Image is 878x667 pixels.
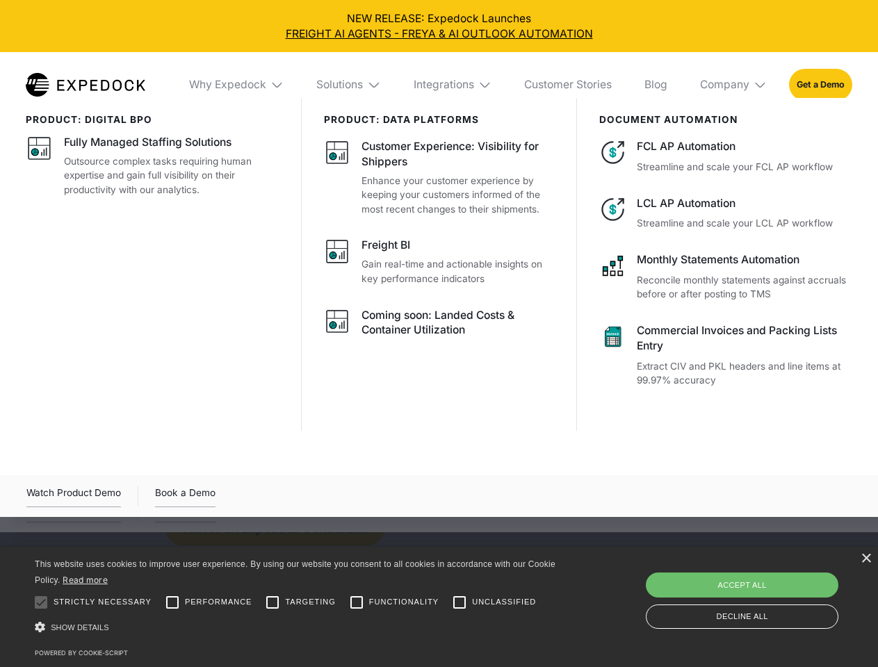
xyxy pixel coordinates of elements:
div: NEW RELEASE: Expedock Launches [11,11,868,42]
span: This website uses cookies to improve user experience. By using our website you consent to all coo... [35,559,555,585]
p: Gain real-time and actionable insights on key performance indicators [361,257,555,286]
div: Integrations [403,52,503,117]
a: Blog [633,52,678,117]
div: Solutions [306,52,392,117]
span: Strictly necessary [54,596,152,608]
a: FREIGHT AI AGENTS - FREYA & AI OUTLOOK AUTOMATION [11,26,868,42]
div: Company [700,78,749,92]
a: open lightbox [26,485,121,507]
p: Extract CIV and PKL headers and line items at 99.97% accuracy [637,359,852,388]
div: Freight BI [361,238,410,253]
div: LCL AP Automation [637,196,852,211]
div: Coming soon: Landed Costs & Container Utilization [361,308,555,338]
iframe: Chat Widget [647,517,878,667]
p: Outsource complex tasks requiring human expertise and gain full visibility on their productivity ... [64,154,279,197]
div: Customer Experience: Visibility for Shippers [361,139,555,170]
span: Functionality [369,596,439,608]
a: Coming soon: Landed Costs & Container Utilization [324,308,555,343]
a: Customer Experience: Visibility for ShippersEnhance your customer experience by keeping your cust... [324,139,555,216]
div: Show details [35,618,560,637]
a: Book a Demo [155,485,216,507]
p: Reconcile monthly statements against accruals before or after posting to TMS [637,273,852,302]
div: PRODUCT: data platforms [324,114,555,125]
a: Read more [63,575,108,585]
div: Why Expedock [189,78,266,92]
div: Why Expedock [178,52,295,117]
div: Fully Managed Staffing Solutions [64,135,231,150]
p: Streamline and scale your LCL AP workflow [637,216,852,231]
div: Watch Product Demo [26,485,121,507]
a: FCL AP AutomationStreamline and scale your FCL AP workflow [599,139,852,174]
a: Monthly Statements AutomationReconcile monthly statements against accruals before or after postin... [599,252,852,302]
a: Commercial Invoices and Packing Lists EntryExtract CIV and PKL headers and line items at 99.97% a... [599,323,852,388]
a: Get a Demo [789,69,852,100]
span: Unclassified [472,596,536,608]
a: LCL AP AutomationStreamline and scale your LCL AP workflow [599,196,852,231]
div: Integrations [414,78,474,92]
a: Customer Stories [513,52,622,117]
div: Commercial Invoices and Packing Lists Entry [637,323,852,354]
div: Solutions [316,78,363,92]
p: Streamline and scale your FCL AP workflow [637,160,852,174]
a: Powered by cookie-script [35,649,128,657]
span: Show details [51,623,109,632]
a: Freight BIGain real-time and actionable insights on key performance indicators [324,238,555,286]
div: Monthly Statements Automation [637,252,852,267]
span: Performance [185,596,252,608]
p: Enhance your customer experience by keeping your customers informed of the most recent changes to... [361,174,555,217]
div: FCL AP Automation [637,139,852,154]
a: Fully Managed Staffing SolutionsOutsource complex tasks requiring human expertise and gain full v... [26,135,279,197]
div: document automation [599,114,852,125]
div: product: digital bpo [26,114,279,125]
div: Company [689,52,778,117]
span: Targeting [285,596,335,608]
